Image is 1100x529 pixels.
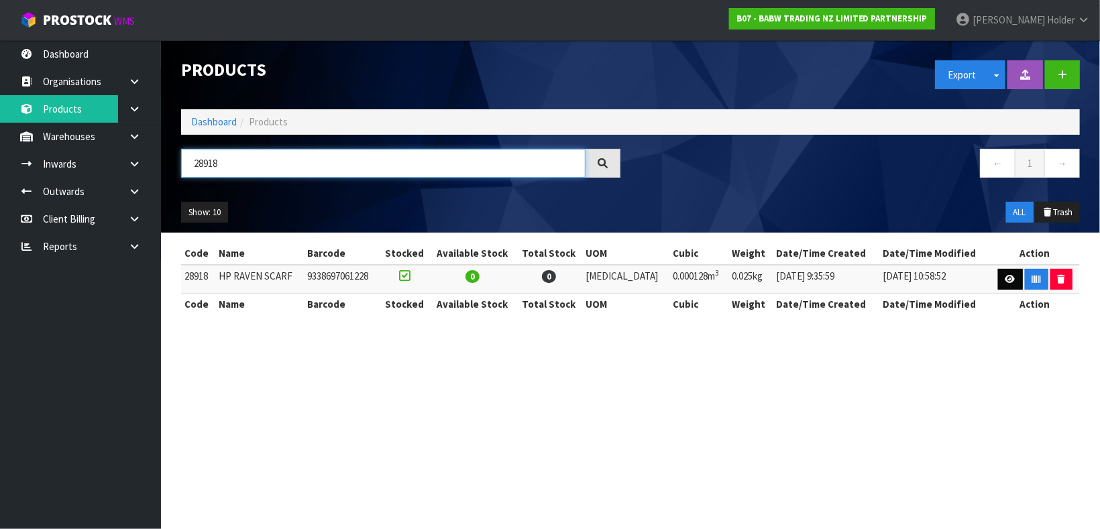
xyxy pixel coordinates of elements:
th: Stocked [379,294,429,315]
button: Trash [1035,202,1080,223]
td: 9338697061228 [305,265,380,294]
th: Name [215,243,305,264]
input: Search products [181,149,586,178]
nav: Page navigation [641,149,1080,182]
th: Name [215,294,305,315]
span: [PERSON_NAME] [973,13,1045,26]
span: ProStock [43,11,111,29]
th: UOM [582,243,669,264]
th: UOM [582,294,669,315]
span: 0 [542,270,556,283]
button: Export [935,60,989,89]
th: Weight [728,294,773,315]
span: Products [249,115,288,128]
th: Available Stock [429,294,515,315]
th: Stocked [379,243,429,264]
th: Date/Time Created [773,243,879,264]
th: Available Stock [429,243,515,264]
th: Action [990,243,1080,264]
th: Cubic [670,294,728,315]
a: 1 [1015,149,1045,178]
th: Total Stock [516,243,583,264]
th: Code [181,243,215,264]
button: ALL [1006,202,1034,223]
img: cube-alt.png [20,11,37,28]
h1: Products [181,60,620,80]
th: Cubic [670,243,728,264]
th: Barcode [305,294,380,315]
th: Total Stock [516,294,583,315]
th: Code [181,294,215,315]
th: Date/Time Modified [879,243,990,264]
td: [MEDICAL_DATA] [582,265,669,294]
span: Holder [1047,13,1075,26]
th: Weight [728,243,773,264]
small: WMS [114,15,135,27]
th: Date/Time Modified [879,294,990,315]
td: [DATE] 9:35:59 [773,265,879,294]
strong: B07 - BABW TRADING NZ LIMITED PARTNERSHIP [736,13,928,24]
th: Barcode [305,243,380,264]
sup: 3 [716,268,720,278]
td: 28918 [181,265,215,294]
th: Action [990,294,1080,315]
a: Dashboard [191,115,237,128]
a: ← [980,149,1015,178]
td: 0.025kg [728,265,773,294]
span: 0 [465,270,480,283]
td: 0.000128m [670,265,728,294]
a: → [1044,149,1080,178]
a: B07 - BABW TRADING NZ LIMITED PARTNERSHIP [729,8,935,30]
button: Show: 10 [181,202,228,223]
td: HP RAVEN SCARF [215,265,305,294]
th: Date/Time Created [773,294,879,315]
td: [DATE] 10:58:52 [879,265,990,294]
